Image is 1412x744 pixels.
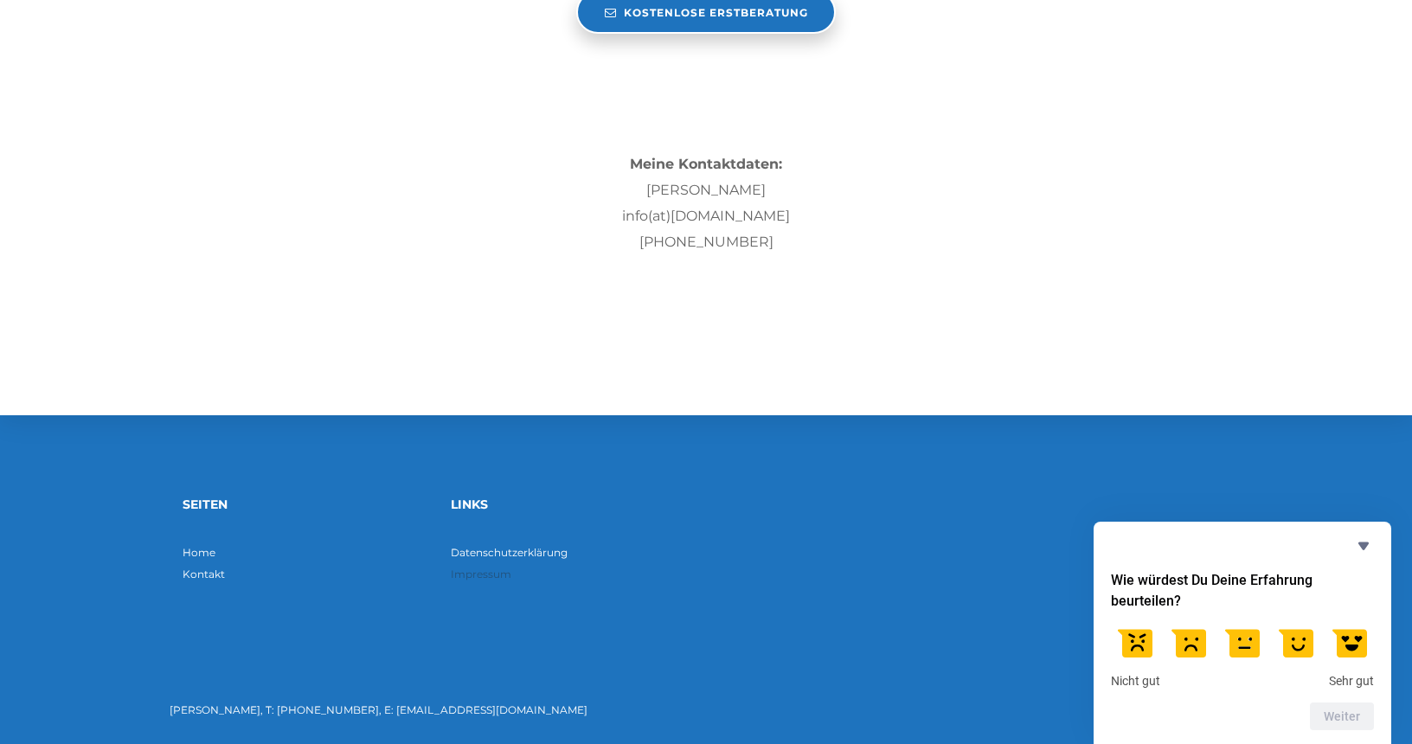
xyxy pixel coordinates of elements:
h2: Wie würdest Du Deine Erfahrung beurteilen? Select an option from 1 to 5, with 1 being Nicht gut a... [1111,570,1374,612]
a: Kontakt [183,568,225,580]
span: Sehr gut [1329,674,1374,689]
a: Impressum [451,568,511,580]
div: Wie würdest Du Deine Erfahrung beurteilen? Select an option from 1 to 5, with 1 being Nicht gut a... [1111,619,1374,689]
button: Nächste Frage [1310,702,1374,730]
span: Nicht gut [1111,674,1160,689]
span: Seiten [183,497,228,512]
a: Home [183,546,215,559]
a: Datenschutzerklärung [451,546,568,559]
div: Wie würdest Du Deine Erfahrung beurteilen? Select an option from 1 to 5, with 1 being Nicht gut a... [1111,536,1374,731]
button: Umfrage ausblenden [1353,536,1374,556]
strong: Meine Kontaktdaten: [630,156,782,172]
span: [PERSON_NAME], T: [PHONE_NUMBER], E: [EMAIL_ADDRESS][DOMAIN_NAME] [170,703,587,716]
span: Kostenlose Erstberatung [624,6,808,19]
span: Links [451,497,488,512]
p: [PERSON_NAME] info(at)[DOMAIN_NAME] [PHONE_NUMBER] [183,177,1229,255]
